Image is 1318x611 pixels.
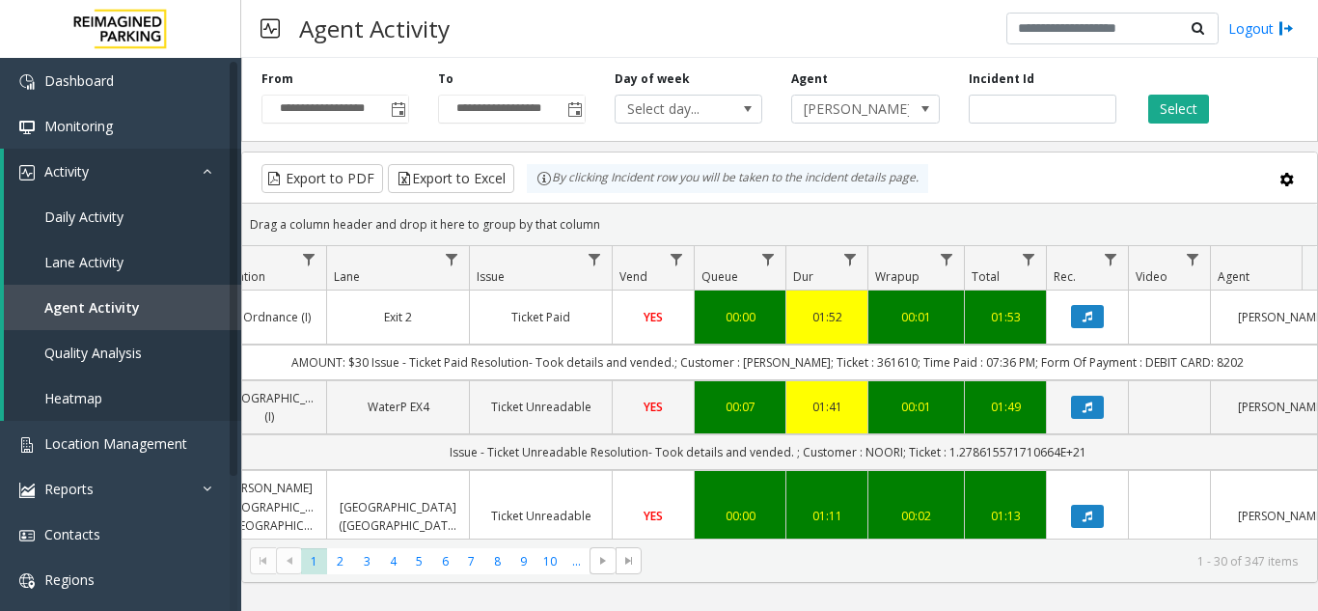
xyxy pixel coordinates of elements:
[706,308,774,326] a: 00:00
[481,507,600,525] a: Ticket Unreadable
[798,308,856,326] div: 01:52
[242,208,1317,241] div: Drag a column header and drop it here to group by that column
[4,330,241,375] a: Quality Analysis
[19,74,35,90] img: 'icon'
[1218,268,1249,285] span: Agent
[624,308,682,326] a: YES
[972,268,1000,285] span: Total
[644,508,663,524] span: YES
[406,548,432,574] span: Page 5
[563,96,585,123] span: Toggle popup
[44,117,113,135] span: Monitoring
[976,507,1034,525] a: 01:13
[223,308,315,326] a: 11 Ordnance (I)
[653,553,1298,569] kendo-pager-info: 1 - 30 of 347 items
[481,398,600,416] a: Ticket Unreadable
[223,479,315,553] a: [PERSON_NAME][GEOGRAPHIC_DATA] ([GEOGRAPHIC_DATA]) (I) (R390)
[481,308,600,326] a: Ticket Paid
[1054,268,1076,285] span: Rec.
[875,268,920,285] span: Wrapup
[527,164,928,193] div: By clicking Incident row you will be taken to the incident details page.
[19,437,35,453] img: 'icon'
[624,507,682,525] a: YES
[44,434,187,453] span: Location Management
[837,246,864,272] a: Dur Filter Menu
[289,5,459,52] h3: Agent Activity
[223,389,315,426] a: [GEOGRAPHIC_DATA] (I)
[4,149,241,194] a: Activity
[44,480,94,498] span: Reports
[706,398,774,416] div: 00:07
[1098,246,1124,272] a: Rec. Filter Menu
[339,498,457,535] a: [GEOGRAPHIC_DATA] ([GEOGRAPHIC_DATA])
[624,398,682,416] a: YES
[880,398,952,416] div: 00:01
[969,70,1034,88] label: Incident Id
[339,308,457,326] a: Exit 2
[44,525,100,543] span: Contacts
[484,548,510,574] span: Page 8
[664,246,690,272] a: Vend Filter Menu
[387,96,408,123] span: Toggle popup
[19,120,35,135] img: 'icon'
[798,398,856,416] a: 01:41
[218,268,265,285] span: Location
[242,246,1317,539] div: Data table
[510,548,536,574] span: Page 9
[19,165,35,181] img: 'icon'
[590,547,616,574] span: Go to the next page
[438,70,453,88] label: To
[706,507,774,525] div: 00:00
[44,208,124,226] span: Daily Activity
[296,246,322,272] a: Location Filter Menu
[44,298,140,317] span: Agent Activity
[582,246,608,272] a: Issue Filter Menu
[44,253,124,271] span: Lane Activity
[1180,246,1206,272] a: Video Filter Menu
[439,246,465,272] a: Lane Filter Menu
[644,309,663,325] span: YES
[1016,246,1042,272] a: Total Filter Menu
[327,548,353,574] span: Page 2
[4,239,241,285] a: Lane Activity
[536,171,552,186] img: infoIcon.svg
[44,389,102,407] span: Heatmap
[477,268,505,285] span: Issue
[621,553,637,569] span: Go to the last page
[701,268,738,285] span: Queue
[432,548,458,574] span: Page 6
[798,507,856,525] div: 01:11
[19,528,35,543] img: 'icon'
[4,285,241,330] a: Agent Activity
[19,573,35,589] img: 'icon'
[595,553,611,569] span: Go to the next page
[261,164,383,193] button: Export to PDF
[880,507,952,525] a: 00:02
[1136,268,1167,285] span: Video
[261,70,293,88] label: From
[4,375,241,421] a: Heatmap
[388,164,514,193] button: Export to Excel
[44,162,89,181] span: Activity
[976,308,1034,326] div: 01:53
[976,398,1034,416] a: 01:49
[1278,18,1294,39] img: logout
[44,570,95,589] span: Regions
[616,547,642,574] span: Go to the last page
[334,268,360,285] span: Lane
[793,268,813,285] span: Dur
[791,70,828,88] label: Agent
[4,194,241,239] a: Daily Activity
[339,398,457,416] a: WaterP EX4
[261,5,280,52] img: pageIcon
[19,483,35,498] img: 'icon'
[44,344,142,362] span: Quality Analysis
[934,246,960,272] a: Wrapup Filter Menu
[301,548,327,574] span: Page 1
[563,548,590,574] span: Page 11
[1148,95,1209,124] button: Select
